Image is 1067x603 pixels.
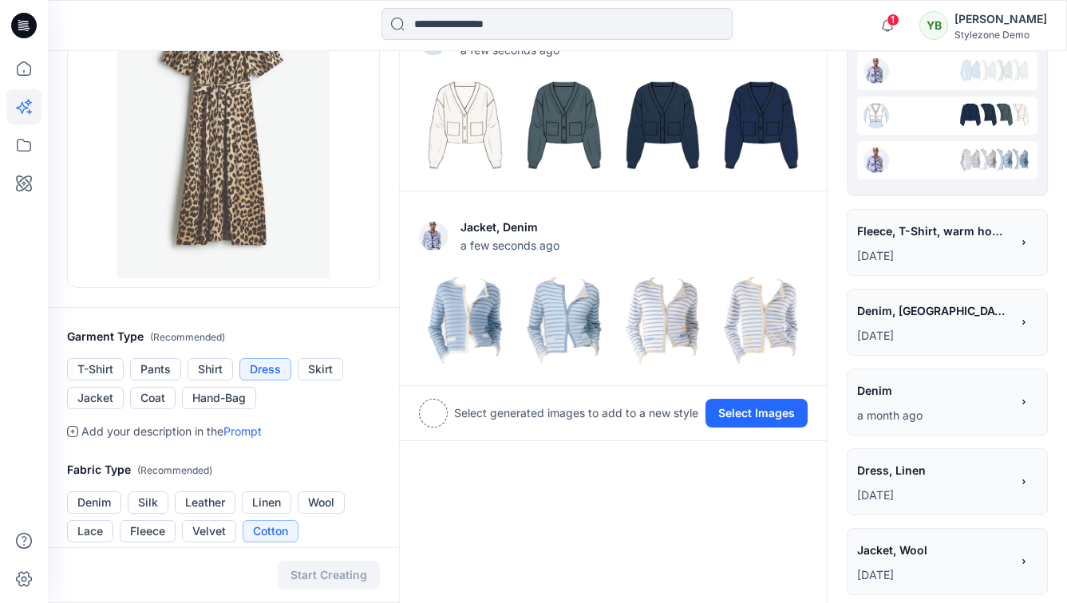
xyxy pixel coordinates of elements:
img: 3.png [716,275,807,366]
img: eyJhbGciOiJIUzI1NiIsImtpZCI6IjAiLCJ0eXAiOiJKV1QifQ.eyJkYXRhIjp7InR5cGUiOiJzdG9yYWdlIiwicGF0aCI6Im... [863,103,889,128]
img: eyJhbGciOiJIUzI1NiIsImtpZCI6IjAiLCJ0eXAiOiJKV1QifQ.eyJkYXRhIjp7InR5cGUiOiJzdG9yYWdlIiwicGF0aCI6Im... [863,58,889,84]
span: a few seconds ago [460,237,559,254]
span: 1 [887,14,899,26]
p: July 02, 2025 [857,566,1010,585]
button: Jacket [67,387,124,409]
button: Denim [67,491,121,514]
div: [PERSON_NAME] [954,10,1047,29]
h2: Fabric Type [67,460,380,480]
img: 0.png [420,275,511,366]
button: Shirt [188,358,233,380]
span: Dress, Linen [857,459,1009,482]
img: 2.png [618,275,709,366]
button: Select Images [705,399,808,428]
p: Select generated images to add to a new style [454,404,698,423]
img: 2.png [974,58,999,84]
img: 2.png [974,148,999,173]
button: Coat [130,387,176,409]
img: 2.png [974,103,999,128]
p: August 11, 2025 [857,246,1010,266]
p: July 03, 2025 [857,486,1010,505]
button: Silk [128,491,168,514]
img: 0.png [1006,148,1031,173]
span: Jacket, Wool [857,538,1009,562]
img: 1.png [519,80,610,171]
img: 0.png [1006,103,1031,128]
button: Linen [242,491,291,514]
img: 1.png [990,103,1015,128]
button: Fleece [120,520,176,542]
img: 3.png [958,58,983,84]
p: Add your description in the [81,422,262,441]
img: 0.png [420,80,511,171]
button: Leather [175,491,235,514]
div: Stylezone Demo [954,29,1047,41]
img: 0.png [1006,58,1031,84]
img: eyJhbGciOiJIUzI1NiIsImtpZCI6IjAiLCJ0eXAiOiJKV1QifQ.eyJkYXRhIjp7InR5cGUiOiJzdG9yYWdlIiwicGF0aCI6Im... [863,148,889,173]
span: Fleece, T-Shirt, warm hoodie from wool [857,219,1009,242]
img: 1.png [990,148,1015,173]
a: Prompt [223,424,262,438]
span: ( Recommended ) [150,331,225,343]
span: Denim [857,379,1009,402]
img: 2.png [618,80,709,171]
p: Jacket, Denim [460,218,559,237]
img: 3.png [958,103,983,128]
button: Skirt [298,358,343,380]
span: Denim, bermudas with similar material [857,299,1009,322]
button: Lace [67,520,113,542]
button: Wool [298,491,345,514]
button: Cotton [243,520,298,542]
img: 3.png [716,80,807,171]
p: August 11, 2025 [857,326,1010,345]
button: Velvet [182,520,236,542]
img: 1.png [519,275,610,366]
img: eyJhbGciOiJIUzI1NiIsImtpZCI6IjAiLCJ0eXAiOiJKV1QifQ.eyJkYXRhIjp7InR5cGUiOiJzdG9yYWdlIiwicGF0aCI6Im... [419,222,448,250]
h2: Garment Type [67,327,380,347]
img: 1.png [990,58,1015,84]
button: Hand-Bag [182,387,256,409]
button: Dress [239,358,291,380]
p: July 09, 2025 [857,406,1010,425]
img: 3.png [958,148,983,173]
div: YB [919,11,948,40]
button: Pants [130,358,181,380]
span: ( Recommended ) [137,464,212,476]
button: T-Shirt [67,358,124,380]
